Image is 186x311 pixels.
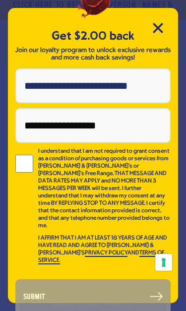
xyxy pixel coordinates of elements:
[38,235,171,264] p: I AFFIRM THAT I AM AT LEAST 18 YEARS OF AGE AND HAVE READ AND AGREE TO [PERSON_NAME] & [PERSON_NA...
[15,47,171,62] p: Join our loyalty program to unlock exclusive rewards and more cash back savings!
[15,148,33,180] input: I understand that I am not required to grant consent as a condition of purchasing goods or servic...
[38,148,171,230] p: I understand that I am not required to grant consent as a condition of purchasing goods or servic...
[153,23,163,33] button: Close Modal
[15,28,171,44] h5: Get $2.00 back
[85,250,127,257] a: PRIVACY POLICY
[38,250,164,264] a: TERMS OF SERVICE.
[155,254,172,271] button: Your consent preferences for tracking technologies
